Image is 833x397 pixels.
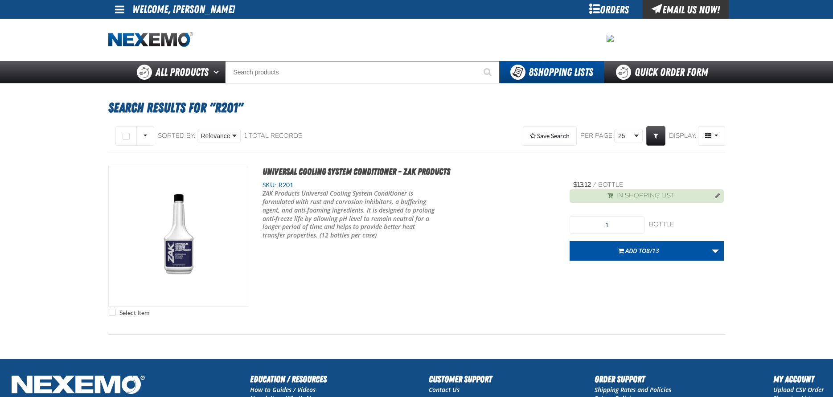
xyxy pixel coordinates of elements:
span: Product Grid Views Toolbar [698,127,725,145]
span: Relevance [201,131,230,141]
a: How to Guides / Videos [250,385,316,394]
img: Nexemo logo [108,32,193,48]
a: Shipping Rates and Policies [595,385,671,394]
h2: Order Support [595,372,671,386]
button: Start Searching [477,61,500,83]
a: Home [108,32,193,48]
a: More Actions [707,241,724,261]
button: Open All Products pages [210,61,225,83]
input: Select Item [109,309,116,316]
a: Upload CSV Order [773,385,824,394]
div: 1 total records [244,132,302,140]
img: fc2cee1a5a0068665dcafeeff0455850.jpeg [607,35,614,42]
button: Manage current product in the Shopping List [708,190,722,201]
span: In Shopping List [616,192,675,200]
span: Display: [669,132,697,139]
: View Details of the Universal Cooling System Conditioner - ZAK Products [109,166,249,306]
h2: Customer Support [429,372,492,386]
span: Save Search [537,132,570,139]
input: Product Quantity [570,216,644,234]
div: bottle [649,221,724,229]
span: Sorted By: [158,132,196,139]
h2: My Account [773,372,824,386]
a: Universal Cooling System Conditioner - ZAK Products [263,166,450,177]
h1: Search Results for "R201" [108,96,725,120]
div: SKU: [263,181,557,189]
span: 25 [618,131,632,141]
a: Contact Us [429,385,460,394]
strong: 8 [529,66,533,78]
label: Select Item [109,309,149,317]
p: ZAK Products Universal Cooling System Conditioner is formulated with rust and corrosion inhibitor... [263,189,439,240]
button: Add to8/13 [570,241,707,261]
span: All Products [156,64,209,80]
input: Search [225,61,500,83]
img: Universal Cooling System Conditioner - ZAK Products [109,166,249,306]
span: $13.12 [573,181,591,188]
a: Quick Order Form [604,61,725,83]
span: 8/13 [646,246,659,255]
span: Per page: [580,132,614,140]
span: Shopping Lists [529,66,593,78]
button: You have 8 Shopping Lists. Open to view details [500,61,604,83]
span: / [593,181,596,188]
h2: Education / Resources [250,372,327,386]
span: R201 [276,181,293,188]
span: Add to [625,246,659,255]
button: Rows selection options [136,126,154,146]
button: Expand or Collapse Saved Search drop-down to save a search query [523,126,577,146]
a: Expand or Collapse Grid Filters [646,126,665,146]
span: bottle [598,181,623,188]
button: Product Grid Views Toolbar [698,126,725,146]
